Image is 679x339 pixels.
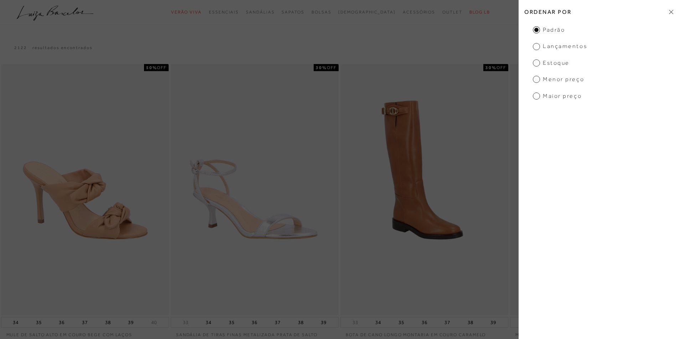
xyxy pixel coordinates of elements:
span: Sandálias [246,10,274,15]
a: categoryNavScreenReaderText [171,6,202,19]
button: 38 [103,317,113,327]
button: 33 [181,319,191,326]
button: 33 [350,319,360,326]
strong: 30% [485,65,497,70]
a: BOTA DE CANO LONGO MONTARIA EM COURO CARAMELO [340,328,508,338]
button: 35 [396,317,406,327]
span: Outlet [442,10,462,15]
a: categoryNavScreenReaderText [246,6,274,19]
button: 34 [11,317,21,327]
p: resultados encontrados [32,45,93,51]
strong: 50% [146,65,157,70]
a: categoryNavScreenReaderText [209,6,239,19]
img: MULE DE SALTO ALTO EM CAMURÇA CARAMELO COM MICRO REBITES [511,65,677,314]
button: 39 [319,317,329,327]
button: 37 [442,317,452,327]
h2: Ordenar por [519,4,679,20]
a: categoryNavScreenReaderText [282,6,304,19]
span: Menor Preço [533,75,584,83]
button: 36 [57,317,67,327]
button: 40 [149,319,159,326]
a: categoryNavScreenReaderText [312,6,331,19]
strong: 30% [316,65,327,70]
button: 35 [227,317,237,327]
span: BLOG LB [469,10,490,15]
a: categoryNavScreenReaderText [442,6,462,19]
p: 2122 [14,45,27,51]
span: Lançamentos [533,42,587,50]
span: Padrão [533,26,565,34]
img: MULE DE SALTO ALTO EM COURO BEGE COM LAÇOS [2,65,168,314]
button: 39 [126,317,136,327]
span: Bolsas [312,10,331,15]
span: Acessórios [403,10,435,15]
button: 38 [296,317,306,327]
a: noSubCategoriesText [338,6,396,19]
span: OFF [497,65,506,70]
a: BLOG LB [469,6,490,19]
button: 38 [465,317,475,327]
a: MULE DE SALTO ALTO EM COURO BEGE COM LAÇOS [1,328,169,338]
img: SANDÁLIA DE TIRAS FINAS METALIZADA PRATA DE SALTO MÉDIO [171,65,338,314]
span: [DEMOGRAPHIC_DATA] [338,10,396,15]
button: 34 [373,317,383,327]
img: BOTA DE CANO LONGO MONTARIA EM COURO CARAMELO [341,65,508,314]
button: 34 [204,317,214,327]
span: Essenciais [209,10,239,15]
a: categoryNavScreenReaderText [403,6,435,19]
span: Verão Viva [171,10,202,15]
span: Estoque [533,59,570,67]
button: 37 [80,317,90,327]
button: 36 [250,317,259,327]
span: OFF [157,65,166,70]
span: Maior Preço [533,92,582,100]
button: 39 [488,317,498,327]
button: 35 [34,317,44,327]
button: 37 [273,317,283,327]
button: 36 [420,317,429,327]
span: Sapatos [282,10,304,15]
span: OFF [327,65,336,70]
